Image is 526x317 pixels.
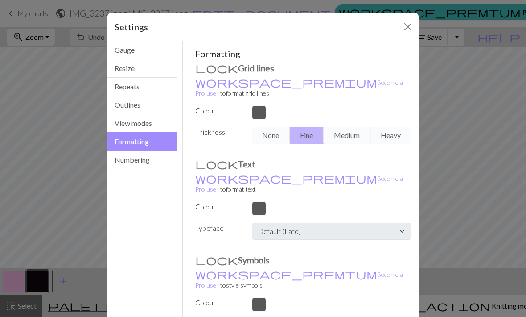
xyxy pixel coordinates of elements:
button: View modes [107,114,177,133]
label: Typeface [190,223,247,236]
h3: Grid lines [195,63,412,73]
span: workspace_premium [195,172,377,184]
span: workspace_premium [195,76,377,88]
button: Formatting [107,132,177,151]
a: Become a Pro user [195,175,403,193]
button: Resize [107,59,177,78]
label: Thickness [190,127,247,140]
small: to format text [195,175,403,193]
button: Close [401,20,415,34]
label: Colour [190,201,247,212]
a: Become a Pro user [195,79,403,97]
button: Repeats [107,78,177,96]
small: to format grid lines [195,79,403,97]
h3: Text [195,158,412,169]
button: Outlines [107,96,177,114]
label: Colour [190,297,247,308]
h5: Formatting [195,48,412,59]
span: workspace_premium [195,268,377,280]
h5: Settings [115,20,148,33]
a: Become a Pro user [195,271,403,289]
button: Numbering [107,151,177,169]
small: to style symbols [195,271,403,289]
h3: Symbols [195,254,412,265]
label: Colour [190,105,247,116]
button: Gauge [107,41,177,59]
